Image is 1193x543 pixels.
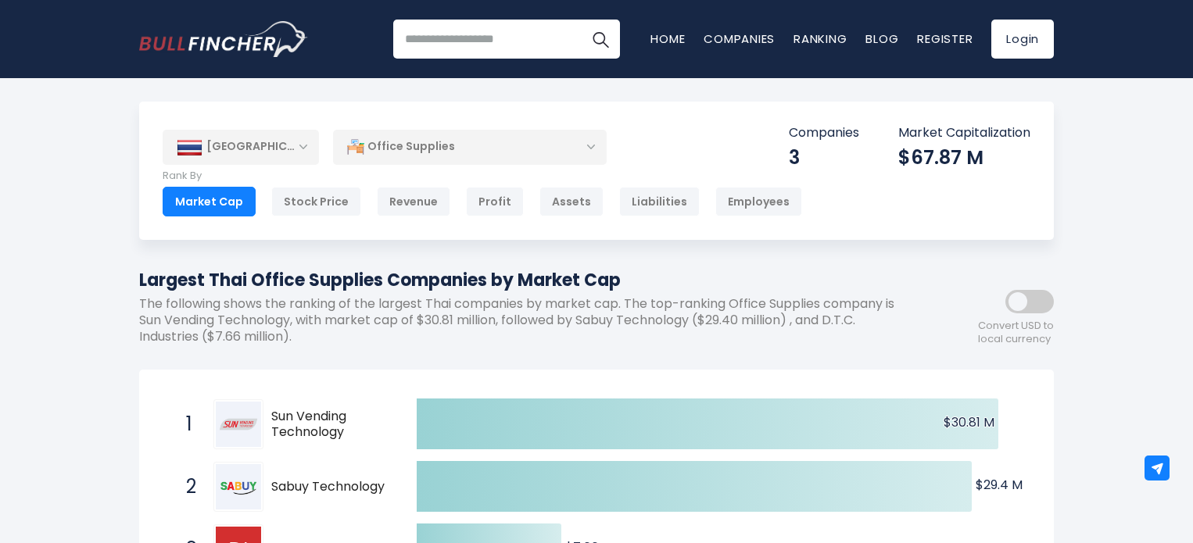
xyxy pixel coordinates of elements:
div: $67.87 M [898,145,1030,170]
img: Sabuy Technology [216,464,261,509]
button: Search [581,20,620,59]
p: Rank By [163,170,802,183]
text: $29.4 M [976,476,1023,494]
span: 1 [178,411,194,438]
div: Market Cap [163,187,256,216]
img: Sun Vending Technology [216,402,261,447]
div: 3 [789,145,859,170]
span: Convert USD to local currency [978,320,1054,346]
div: [GEOGRAPHIC_DATA] [163,130,319,164]
div: Assets [539,187,604,216]
a: Home [650,30,685,47]
a: Blog [865,30,898,47]
div: Liabilities [619,187,700,216]
div: Office Supplies [333,129,607,165]
span: Sabuy Technology [271,479,389,495]
a: Login [991,20,1054,59]
span: 2 [178,473,194,500]
span: Sun Vending Technology [271,409,389,441]
p: The following shows the ranking of the largest Thai companies by market cap. The top-ranking Offi... [139,296,913,345]
div: Revenue [377,187,450,216]
text: $30.81 M [944,413,994,431]
p: Market Capitalization [898,125,1030,141]
a: Register [917,30,973,47]
img: Bullfincher logo [139,21,308,57]
div: Employees [715,187,802,216]
h1: Largest Thai Office Supplies Companies by Market Cap [139,267,913,293]
a: Go to homepage [139,21,307,57]
p: Companies [789,125,859,141]
a: Companies [704,30,775,47]
div: Profit [466,187,524,216]
a: Ranking [794,30,847,47]
div: Stock Price [271,187,361,216]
